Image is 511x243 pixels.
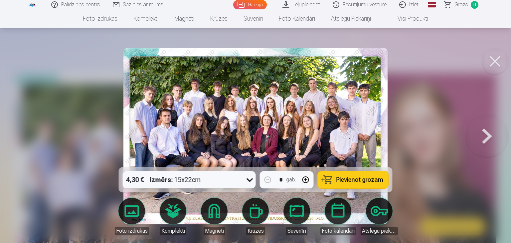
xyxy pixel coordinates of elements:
a: Foto izdrukas [113,198,150,235]
span: 0 [471,1,478,9]
a: Komplekti [154,198,192,235]
div: gab. [286,176,296,184]
a: Magnēti [196,198,233,235]
button: Pievienot grozam [318,171,389,188]
div: Atslēgu piekariņi [361,227,398,235]
a: Krūzes [237,198,274,235]
div: 15x22cm [150,171,201,188]
a: Atslēgu piekariņi [323,9,379,28]
div: Foto izdrukas [115,227,149,235]
a: Foto kalendāri [319,198,357,235]
div: Komplekti [160,227,186,235]
div: Krūzes [246,227,265,235]
strong: Izmērs : [150,175,173,184]
div: 4,30 € [123,171,147,188]
a: Magnēti [166,9,202,28]
a: Atslēgu piekariņi [361,198,398,235]
a: Komplekti [125,9,166,28]
a: Visi produkti [379,9,436,28]
div: Magnēti [204,227,225,235]
span: Grozs [454,1,468,9]
a: Foto kalendāri [271,9,323,28]
a: Suvenīri [236,9,271,28]
div: Suvenīri [286,227,307,235]
img: /fa1 [29,3,36,7]
a: Suvenīri [278,198,315,235]
span: Pievienot grozam [336,177,383,183]
div: Foto kalendāri [320,227,356,235]
a: Foto izdrukas [75,9,125,28]
a: Krūzes [202,9,236,28]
